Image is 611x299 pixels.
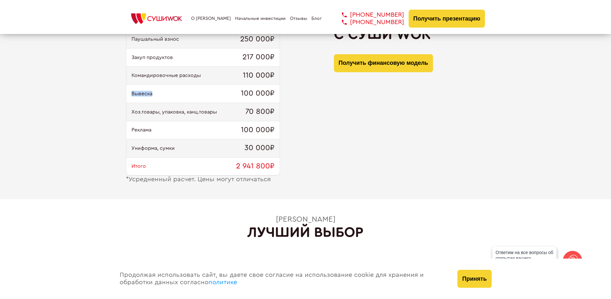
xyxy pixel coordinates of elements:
a: Блог [311,16,322,21]
button: Получить финансовую модель [334,54,433,72]
span: Реклама [132,127,151,133]
div: Продолжая использовать сайт, вы даете свое согласие на использование cookie для хранения и обрабо... [113,259,451,299]
span: Униформа, сумки [132,145,175,151]
span: 110 000₽ [243,71,275,80]
span: 100 000₽ [241,126,275,135]
span: Командировочные расходы [132,73,201,78]
span: Закуп продуктов [132,55,173,60]
span: 30 000₽ [244,144,275,153]
div: Ответим на все вопросы об открытии вашего [PERSON_NAME]! [492,246,556,270]
span: 2 941 800₽ [236,162,275,171]
a: политике [208,279,237,286]
span: 100 000₽ [241,89,275,98]
span: Паушальный взнос [132,36,179,42]
a: [PHONE_NUMBER] [332,19,404,26]
a: [PHONE_NUMBER] [332,11,404,19]
div: Усредненный расчет. Цены могут отличаться [126,176,280,183]
a: О [PERSON_NAME] [191,16,231,21]
span: Вывеска [132,91,152,97]
button: Принять [457,270,491,288]
span: 70 800₽ [245,107,275,116]
span: 250 000₽ [240,35,275,44]
span: Итого [132,163,146,169]
a: Начальные инвестиции [235,16,285,21]
a: Отзывы [290,16,307,21]
img: СУШИWOK [126,12,187,26]
span: Хоз.товары, упаковка, канц.товары [132,109,217,115]
button: Получить презентацию [409,10,485,28]
span: 217 000₽ [242,53,275,62]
